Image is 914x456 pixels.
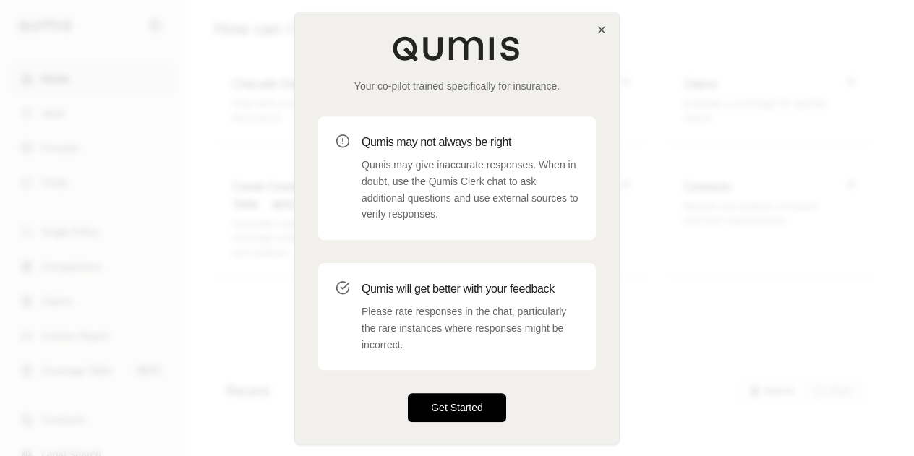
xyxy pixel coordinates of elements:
p: Your co-pilot trained specifically for insurance. [318,79,596,93]
p: Qumis may give inaccurate responses. When in doubt, use the Qumis Clerk chat to ask additional qu... [362,157,578,223]
h3: Qumis will get better with your feedback [362,280,578,298]
p: Please rate responses in the chat, particularly the rare instances where responses might be incor... [362,304,578,353]
img: Qumis Logo [392,35,522,61]
h3: Qumis may not always be right [362,134,578,151]
button: Get Started [408,393,506,422]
